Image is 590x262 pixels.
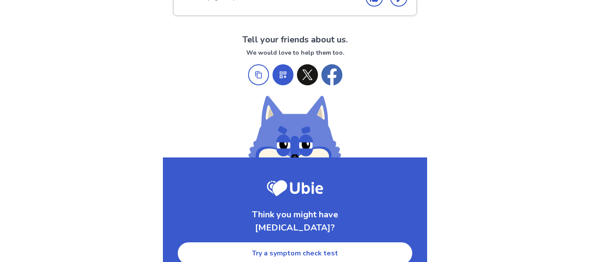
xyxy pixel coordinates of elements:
button: Share on X [297,64,318,85]
button: Copy URL [248,64,269,85]
h2: Think you might have [MEDICAL_DATA] ? [177,208,413,234]
img: smily Shiba-inu looking [248,96,342,159]
button: Share on Facebook [321,64,342,85]
p: We would love to help them too. [163,48,427,57]
button: Show QR code for share [273,64,293,85]
h2: Tell your friends about us. [163,33,427,46]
